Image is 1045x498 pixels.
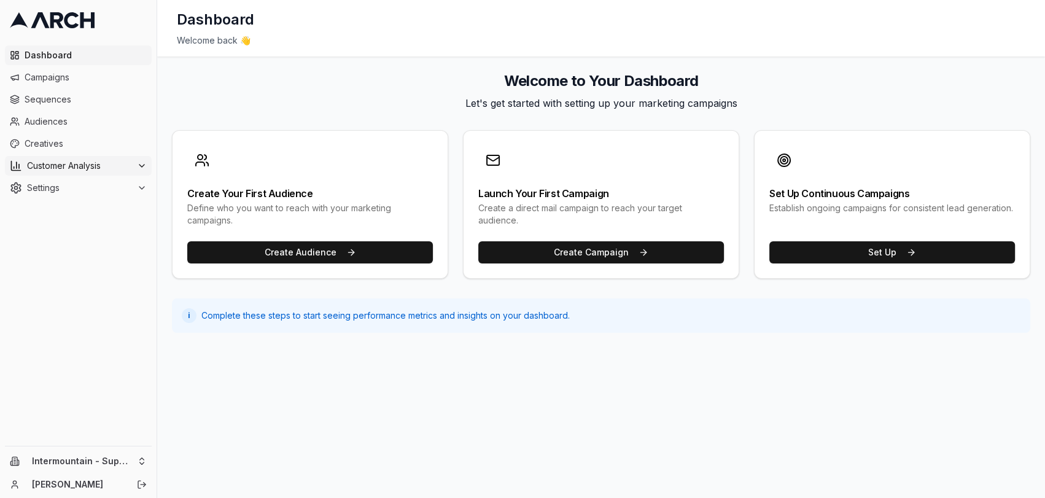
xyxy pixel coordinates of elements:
[25,49,147,61] span: Dashboard
[188,311,190,321] span: i
[5,45,152,65] a: Dashboard
[5,90,152,109] a: Sequences
[32,478,123,491] a: [PERSON_NAME]
[5,68,152,87] a: Campaigns
[769,189,1015,198] div: Set Up Continuous Campaigns
[5,134,152,154] a: Creatives
[478,202,724,227] div: Create a direct mail campaign to reach your target audience.
[177,10,254,29] h1: Dashboard
[5,451,152,471] button: Intermountain - Superior Water & Air
[25,93,147,106] span: Sequences
[133,476,150,493] button: Log out
[478,189,724,198] div: Launch Your First Campaign
[25,138,147,150] span: Creatives
[5,178,152,198] button: Settings
[5,156,152,176] button: Customer Analysis
[187,189,433,198] div: Create Your First Audience
[201,309,570,322] span: Complete these steps to start seeing performance metrics and insights on your dashboard.
[478,241,724,263] button: Create Campaign
[172,71,1030,91] h2: Welcome to Your Dashboard
[769,241,1015,263] button: Set Up
[187,202,433,227] div: Define who you want to reach with your marketing campaigns.
[177,34,1025,47] div: Welcome back 👋
[769,202,1015,214] div: Establish ongoing campaigns for consistent lead generation.
[25,71,147,84] span: Campaigns
[187,241,433,263] button: Create Audience
[172,96,1030,111] p: Let's get started with setting up your marketing campaigns
[27,182,132,194] span: Settings
[25,115,147,128] span: Audiences
[5,112,152,131] a: Audiences
[32,456,132,467] span: Intermountain - Superior Water & Air
[27,160,132,172] span: Customer Analysis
